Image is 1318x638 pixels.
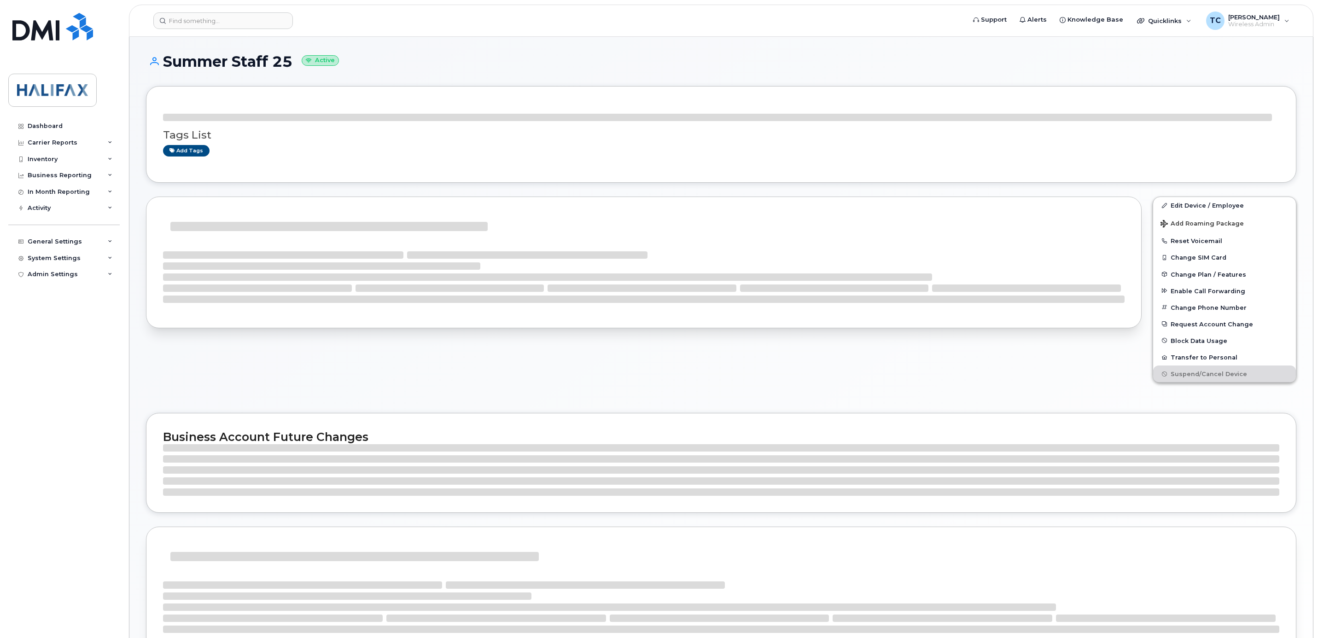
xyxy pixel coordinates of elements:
[1153,232,1296,249] button: Reset Voicemail
[163,129,1279,141] h3: Tags List
[1171,271,1246,278] span: Change Plan / Features
[1153,349,1296,365] button: Transfer to Personal
[1153,365,1296,382] button: Suspend/Cancel Device
[1153,316,1296,332] button: Request Account Change
[302,55,339,66] small: Active
[1161,220,1244,229] span: Add Roaming Package
[163,430,1279,444] h2: Business Account Future Changes
[1153,214,1296,232] button: Add Roaming Package
[1153,332,1296,349] button: Block Data Usage
[1171,287,1245,294] span: Enable Call Forwarding
[163,145,210,157] a: Add tags
[1153,197,1296,214] a: Edit Device / Employee
[1171,371,1247,377] span: Suspend/Cancel Device
[1153,249,1296,266] button: Change SIM Card
[1153,266,1296,283] button: Change Plan / Features
[146,53,1296,70] h1: Summer Staff 25
[1153,283,1296,299] button: Enable Call Forwarding
[1153,299,1296,316] button: Change Phone Number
